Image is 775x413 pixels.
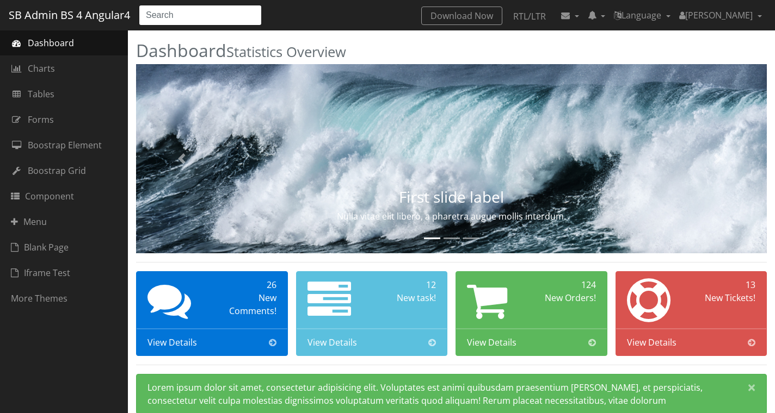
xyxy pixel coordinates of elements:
[11,215,47,228] span: Menu
[610,4,675,26] a: Language
[136,64,767,253] img: Random first slide
[748,380,755,395] span: ×
[627,336,676,349] span: View Details
[216,278,276,291] div: 26
[226,42,346,61] small: Statistics Overview
[9,5,130,26] a: SB Admin BS 4 Angular4
[376,291,436,304] div: New task!
[421,7,502,25] a: Download Now
[536,278,596,291] div: 124
[307,336,357,349] span: View Details
[536,291,596,304] div: New Orders!
[695,291,755,304] div: New Tickets!
[376,278,436,291] div: 12
[695,278,755,291] div: 13
[505,7,555,26] a: RTL/LTR
[231,189,672,205] h3: First slide label
[147,336,197,349] span: View Details
[737,374,766,401] button: Close
[139,5,262,26] input: Search
[136,41,767,60] h2: Dashboard
[231,210,672,223] p: Nulla vitae elit libero, a pharetra augue mollis interdum.
[467,336,516,349] span: View Details
[216,291,276,317] div: New Comments!
[675,4,766,26] a: [PERSON_NAME]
